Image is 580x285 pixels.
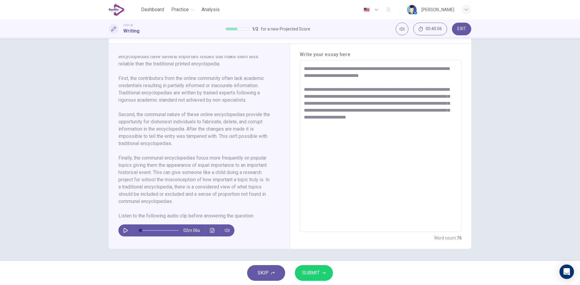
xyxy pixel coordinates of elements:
[141,6,164,13] span: Dashboard
[457,236,462,240] strong: 76
[123,23,133,27] span: TOEFL®
[302,269,320,277] span: SUBMIT
[300,51,462,58] h6: Write your essay here
[413,23,447,35] button: 00:40:06
[123,27,140,35] h1: Writing
[183,224,205,236] span: 02m 06s
[139,4,166,15] button: Dashboard
[118,75,273,104] h6: First, the contributors from the online community often lack academic credentials resulting in pa...
[363,8,370,12] img: en
[421,6,454,13] div: [PERSON_NAME]
[258,269,269,277] span: SKIP
[199,4,222,15] button: Analysis
[407,5,417,14] img: Profile picture
[452,23,471,35] button: EXIT
[109,4,139,16] a: EduSynch logo
[118,111,273,147] h6: Second, the communal nature of these online encyclopedias provide the opportunity for dishonest i...
[109,4,125,16] img: EduSynch logo
[171,6,189,13] span: Practice
[208,224,217,236] button: Click to see the audio transcription
[295,265,333,281] button: SUBMIT
[169,4,197,15] button: Practice
[201,6,220,13] span: Analysis
[559,264,574,279] div: Open Intercom Messenger
[118,154,273,205] h6: Finally, the communal encyclopedias focus more frequently on popular topics giving them the appea...
[118,212,273,220] h6: Listen to the following audio clip before answering the question :
[434,234,462,242] h6: Word count :
[247,265,285,281] button: SKIP
[457,27,466,31] span: EXIT
[396,23,408,35] div: Mute
[252,25,258,33] span: 1 / 2
[413,23,447,35] div: Hide
[426,27,442,31] span: 00:40:06
[261,25,310,33] span: for a new Projected Score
